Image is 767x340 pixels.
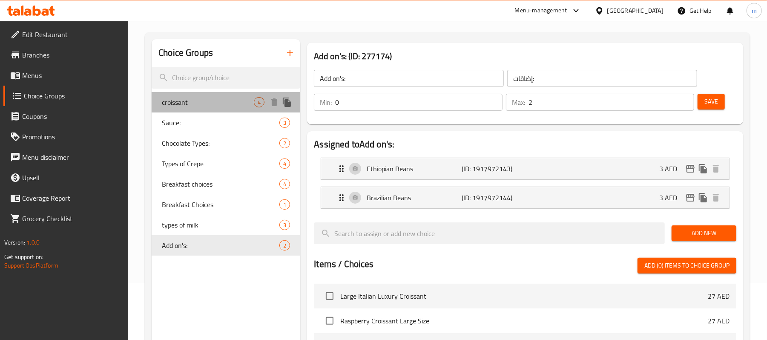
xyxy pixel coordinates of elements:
div: Choices [279,240,290,251]
a: Promotions [3,127,128,147]
button: Add (0) items to choice group [638,258,736,274]
button: duplicate [697,162,710,175]
button: edit [684,162,697,175]
span: Types of Crepe [162,158,279,169]
span: 3 [280,119,290,127]
span: Breakfast choices [162,179,279,189]
span: Add New [678,228,730,239]
div: Choices [254,97,264,107]
span: 2 [280,139,290,147]
a: Menus [3,65,128,86]
span: Large Italian Luxury Croissant [340,291,708,301]
div: Menu-management [515,6,567,16]
a: Coupons [3,106,128,127]
span: types of milk [162,220,279,230]
span: Menu disclaimer [22,152,121,162]
span: Add on's: [162,240,279,251]
div: croissant4deleteduplicate [152,92,300,112]
span: Branches [22,50,121,60]
button: duplicate [697,191,710,204]
span: 4 [254,98,264,107]
span: Coupons [22,111,121,121]
li: Expand [314,154,736,183]
div: Expand [321,158,729,179]
div: Choices [279,179,290,189]
span: 1.0.0 [26,237,40,248]
p: 27 AED [708,316,730,326]
span: Upsell [22,173,121,183]
p: (ID: 1917972143) [462,164,526,174]
a: Upsell [3,167,128,188]
span: Version: [4,237,25,248]
span: Chocolate Types: [162,138,279,148]
div: Breakfast Choices1 [152,194,300,215]
div: Add on's:2 [152,235,300,256]
p: Brazilian Beans [367,193,462,203]
button: Save [698,94,725,109]
a: Menu disclaimer [3,147,128,167]
span: Grocery Checklist [22,213,121,224]
input: search [314,222,665,244]
span: Select choice [321,312,339,330]
span: Raspberry Croissant Large Size [340,316,708,326]
span: croissant [162,97,254,107]
h2: Assigned to Add on's: [314,138,736,151]
h2: Choice Groups [158,46,213,59]
div: Chocolate Types:2 [152,133,300,153]
div: Breakfast choices4 [152,174,300,194]
p: Min: [320,97,332,107]
span: 2 [280,242,290,250]
p: Ethiopian Beans [367,164,462,174]
li: Expand [314,183,736,212]
span: Select choice [321,287,339,305]
h3: Add on's: (ID: 277174) [314,49,736,63]
button: edit [684,191,697,204]
button: duplicate [281,96,293,109]
a: Grocery Checklist [3,208,128,229]
span: 1 [280,201,290,209]
p: 3 AED [659,164,684,174]
div: Types of Crepe4 [152,153,300,174]
p: 3 AED [659,193,684,203]
a: Edit Restaurant [3,24,128,45]
span: m [752,6,757,15]
span: Edit Restaurant [22,29,121,40]
p: (ID: 1917972144) [462,193,526,203]
span: 4 [280,180,290,188]
span: Add (0) items to choice group [644,260,730,271]
div: [GEOGRAPHIC_DATA] [607,6,664,15]
a: Coverage Report [3,188,128,208]
div: Choices [279,158,290,169]
p: Max: [512,97,525,107]
a: Support.OpsPlatform [4,260,58,271]
button: Add New [672,225,736,241]
span: Coverage Report [22,193,121,203]
input: search [152,67,300,89]
span: 3 [280,221,290,229]
span: 4 [280,160,290,168]
span: Menus [22,70,121,81]
div: Choices [279,220,290,230]
button: delete [710,162,722,175]
div: types of milk3 [152,215,300,235]
span: Choice Groups [24,91,121,101]
span: Promotions [22,132,121,142]
h2: Items / Choices [314,258,373,271]
span: Breakfast Choices [162,199,279,210]
span: Save [704,96,718,107]
a: Choice Groups [3,86,128,106]
p: 27 AED [708,291,730,301]
div: Choices [279,199,290,210]
div: Expand [321,187,729,208]
a: Branches [3,45,128,65]
button: delete [268,96,281,109]
div: Sauce:3 [152,112,300,133]
button: delete [710,191,722,204]
span: Get support on: [4,251,43,262]
span: Sauce: [162,118,279,128]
